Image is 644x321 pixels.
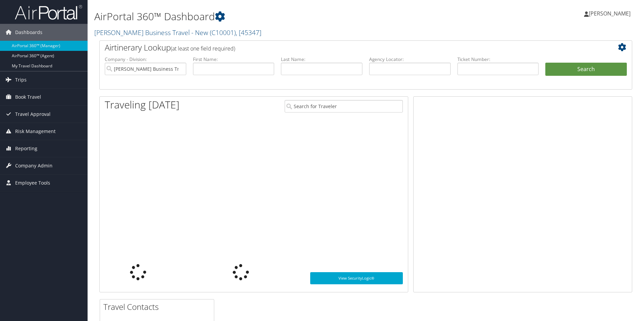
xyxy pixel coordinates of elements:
[15,174,50,191] span: Employee Tools
[171,45,235,52] span: (at least one field required)
[210,28,236,37] span: ( C10001 )
[15,89,41,105] span: Book Travel
[15,140,37,157] span: Reporting
[105,42,582,53] h2: Airtinerary Lookup
[105,98,180,112] h1: Traveling [DATE]
[94,28,261,37] a: [PERSON_NAME] Business Travel - New
[545,63,627,76] button: Search
[15,4,82,20] img: airportal-logo.png
[15,71,27,88] span: Trips
[457,56,539,63] label: Ticket Number:
[310,272,403,284] a: View SecurityLogic®
[584,3,637,24] a: [PERSON_NAME]
[193,56,275,63] label: First Name:
[369,56,451,63] label: Agency Locator:
[15,106,51,123] span: Travel Approval
[15,24,42,41] span: Dashboards
[281,56,362,63] label: Last Name:
[285,100,403,113] input: Search for Traveler
[94,9,456,24] h1: AirPortal 360™ Dashboard
[15,123,56,140] span: Risk Management
[589,10,631,17] span: [PERSON_NAME]
[105,56,186,63] label: Company - Division:
[15,157,53,174] span: Company Admin
[236,28,261,37] span: , [ 45347 ]
[103,301,214,313] h2: Travel Contacts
